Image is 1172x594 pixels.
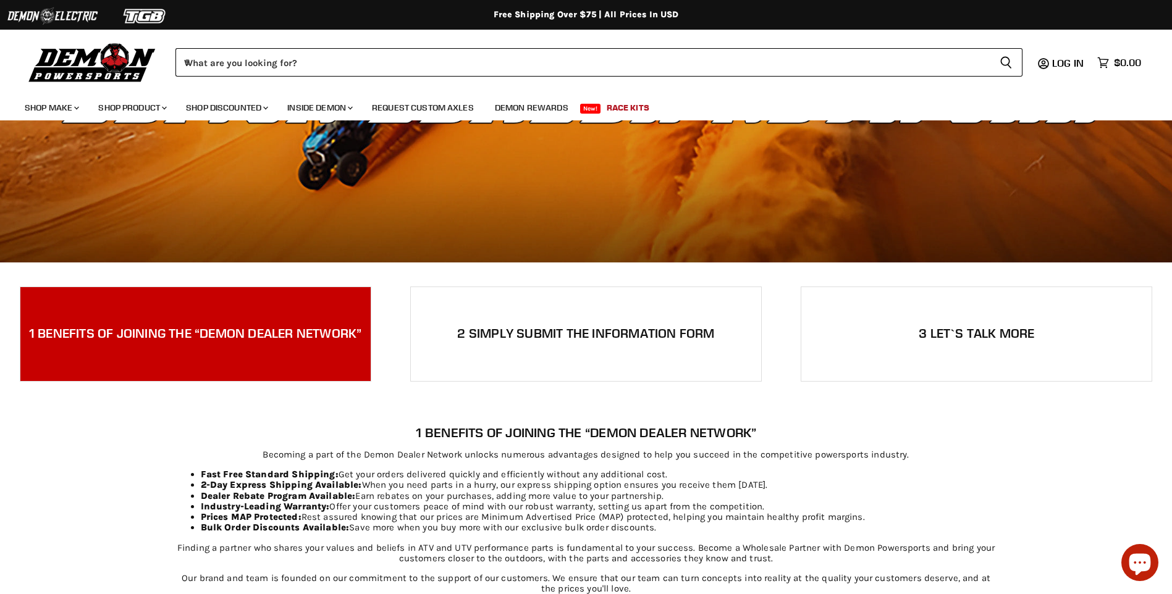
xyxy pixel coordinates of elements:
[176,425,997,440] h1: 1 Benefits of joining the “Demon Dealer Network”
[15,95,86,120] a: Shop Make
[25,40,160,84] img: Demon Powersports
[201,522,350,533] strong: Bulk Order Discounts Available:
[278,95,360,120] a: Inside Demon
[597,95,659,120] a: Race Kits
[1118,544,1162,584] inbox-online-store-chat: Shopify online store chat
[201,501,330,512] strong: Industry-Leading Warranty:
[177,95,276,120] a: Shop Discounted
[801,327,1152,341] h2: 3 Let`s Talk More
[411,327,761,341] h2: 2 Simply submit the information form
[6,4,99,28] img: Demon Electric Logo 2
[92,9,1081,20] div: Free Shipping Over $75 | All Prices In USD
[1047,57,1091,69] a: Log in
[486,95,578,120] a: Demon Rewards
[175,48,1022,77] form: Product
[201,469,339,480] strong: Fast Free Standard Shipping:
[201,522,997,533] li: Save more when you buy more with our exclusive bulk order discounts.
[176,543,997,564] p: Finding a partner who shares your values and beliefs in ATV and UTV performance parts is fundamen...
[89,95,174,120] a: Shop Product
[1091,54,1147,72] a: $0.00
[1114,57,1141,69] span: $0.00
[580,104,601,114] span: New!
[201,511,301,522] strong: Prices MAP Protected:
[201,479,362,490] strong: 2-Day Express Shipping Available:
[201,480,997,490] li: When you need parts in a hurry, our express shipping option ensures you receive them [DATE].
[99,4,192,28] img: TGB Logo 2
[20,327,371,341] h2: 1 Benefits of joining the “Demon Dealer Network”
[1052,57,1084,69] span: Log in
[176,450,997,460] p: Becoming a part of the Demon Dealer Network unlocks numerous advantages designed to help you succ...
[201,490,356,501] strong: Dealer Rebate Program Available:
[990,48,1022,77] button: Search
[201,469,997,480] li: Get your orders delivered quickly and efficiently without any additional cost.
[15,90,1138,120] ul: Main menu
[363,95,483,120] a: Request Custom Axles
[201,501,997,512] li: Offer your customers peace of mind with our robust warranty, setting us apart from the competition.
[201,491,997,501] li: Earn rebates on your purchases, adding more value to your partnership.
[175,48,990,77] input: When autocomplete results are available use up and down arrows to review and enter to select
[201,512,997,522] li: Rest assured knowing that our prices are Minimum Advertised Price (MAP) protected, helping you ma...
